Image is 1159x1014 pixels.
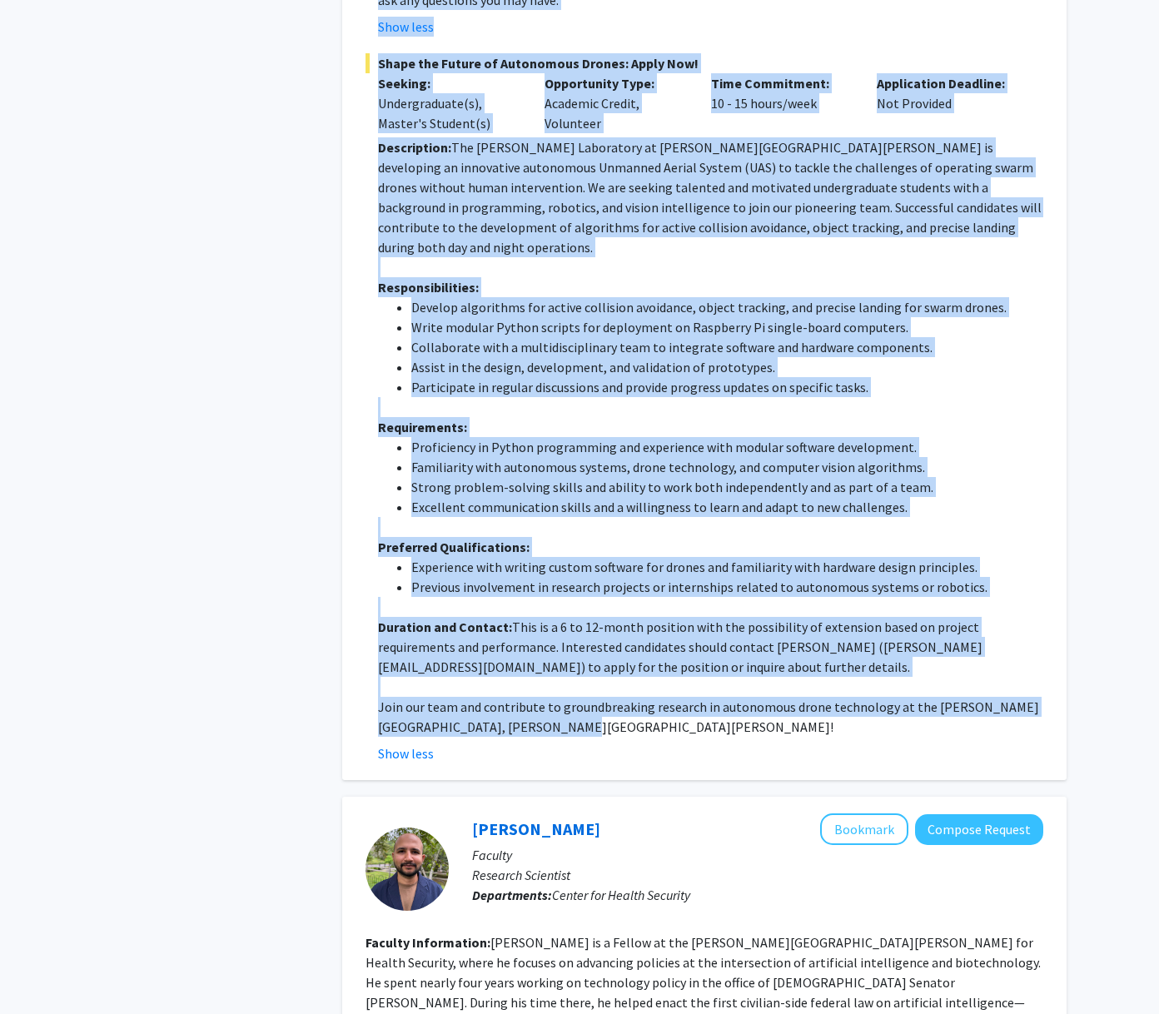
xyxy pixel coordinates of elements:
[366,934,490,951] b: Faculty Information:
[552,887,690,903] span: Center for Health Security
[411,357,1043,377] li: Assist in the design, development, and validation of prototypes.
[411,337,1043,357] li: Collaborate with a multidisciplinary team to integrate software and hardware components.
[378,93,520,133] div: Undergraduate(s), Master's Student(s)
[411,377,1043,397] li: Participate in regular discussions and provide progress updates on specific tasks.
[378,139,451,156] strong: Description:
[877,73,1018,93] p: Application Deadline:
[472,865,1043,885] p: Research Scientist
[378,137,1043,257] p: The [PERSON_NAME] Laboratory at [PERSON_NAME][GEOGRAPHIC_DATA][PERSON_NAME] is developing an inno...
[378,419,467,435] strong: Requirements:
[411,557,1043,577] li: Experience with writing custom software for drones and familiarity with hardware design principles.
[366,53,1043,73] span: Shape the Future of Autonomous Drones: Apply Now!
[411,497,1043,517] li: Excellent communication skills and a willingness to learn and adapt to new challenges.
[378,539,530,555] strong: Preferred Qualifications:
[378,697,1043,737] p: Join our team and contribute to groundbreaking research in autonomous drone technology at the [PE...
[12,939,71,1002] iframe: Chat
[411,297,1043,317] li: Develop algorithms for active collision avoidance, object tracking, and precise landing for swarm...
[699,73,865,133] div: 10 - 15 hours/week
[378,17,434,37] button: Show less
[472,845,1043,865] p: Faculty
[711,73,853,93] p: Time Commitment:
[378,617,1043,677] p: This is a 6 to 12-month position with the possibility of extension based on project requirements ...
[915,814,1043,845] button: Compose Request to Ishan Mehta
[411,457,1043,477] li: Familiarity with autonomous systems, drone technology, and computer vision algorithms.
[545,73,686,93] p: Opportunity Type:
[820,813,908,845] button: Add Ishan Mehta to Bookmarks
[864,73,1031,133] div: Not Provided
[378,73,520,93] p: Seeking:
[532,73,699,133] div: Academic Credit, Volunteer
[472,887,552,903] b: Departments:
[411,437,1043,457] li: Proficiency in Python programming and experience with modular software development.
[378,279,479,296] strong: Responsibilities:
[472,818,600,839] a: [PERSON_NAME]
[411,577,1043,597] li: Previous involvement in research projects or internships related to autonomous systems or robotics.
[411,477,1043,497] li: Strong problem-solving skills and ability to work both independently and as part of a team.
[411,317,1043,337] li: Write modular Python scripts for deployment on Raspberry Pi single-board computers.
[378,619,512,635] strong: Duration and Contact:
[378,743,434,763] button: Show less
